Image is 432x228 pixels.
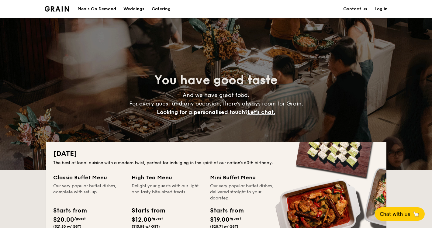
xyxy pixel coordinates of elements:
[413,211,420,218] span: 🦙
[210,183,281,201] div: Our very popular buffet dishes, delivered straight to your doorstep.
[132,173,203,182] div: High Tea Menu
[375,207,425,221] button: Chat with us🦙
[210,173,281,182] div: Mini Buffet Menu
[247,109,275,116] span: Let's chat.
[45,6,69,12] a: Logotype
[157,109,247,116] span: Looking for a personalised touch?
[53,216,74,223] span: $20.00
[53,160,379,166] div: The best of local cuisine with a modern twist, perfect for indulging in the spirit of our nation’...
[132,206,165,215] div: Starts from
[53,183,124,201] div: Our very popular buffet dishes, complete with set-up.
[210,216,230,223] span: $19.00
[230,216,241,221] span: /guest
[132,216,151,223] span: $12.00
[154,73,278,88] span: You have good taste
[380,211,410,217] span: Chat with us
[129,92,303,116] span: And we have great food. For every guest and any occasion, there’s always room for Grain.
[53,206,86,215] div: Starts from
[210,206,243,215] div: Starts from
[45,6,69,12] img: Grain
[132,183,203,201] div: Delight your guests with our light and tasty bite-sized treats.
[53,173,124,182] div: Classic Buffet Menu
[74,216,86,221] span: /guest
[151,216,163,221] span: /guest
[53,149,379,159] h2: [DATE]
